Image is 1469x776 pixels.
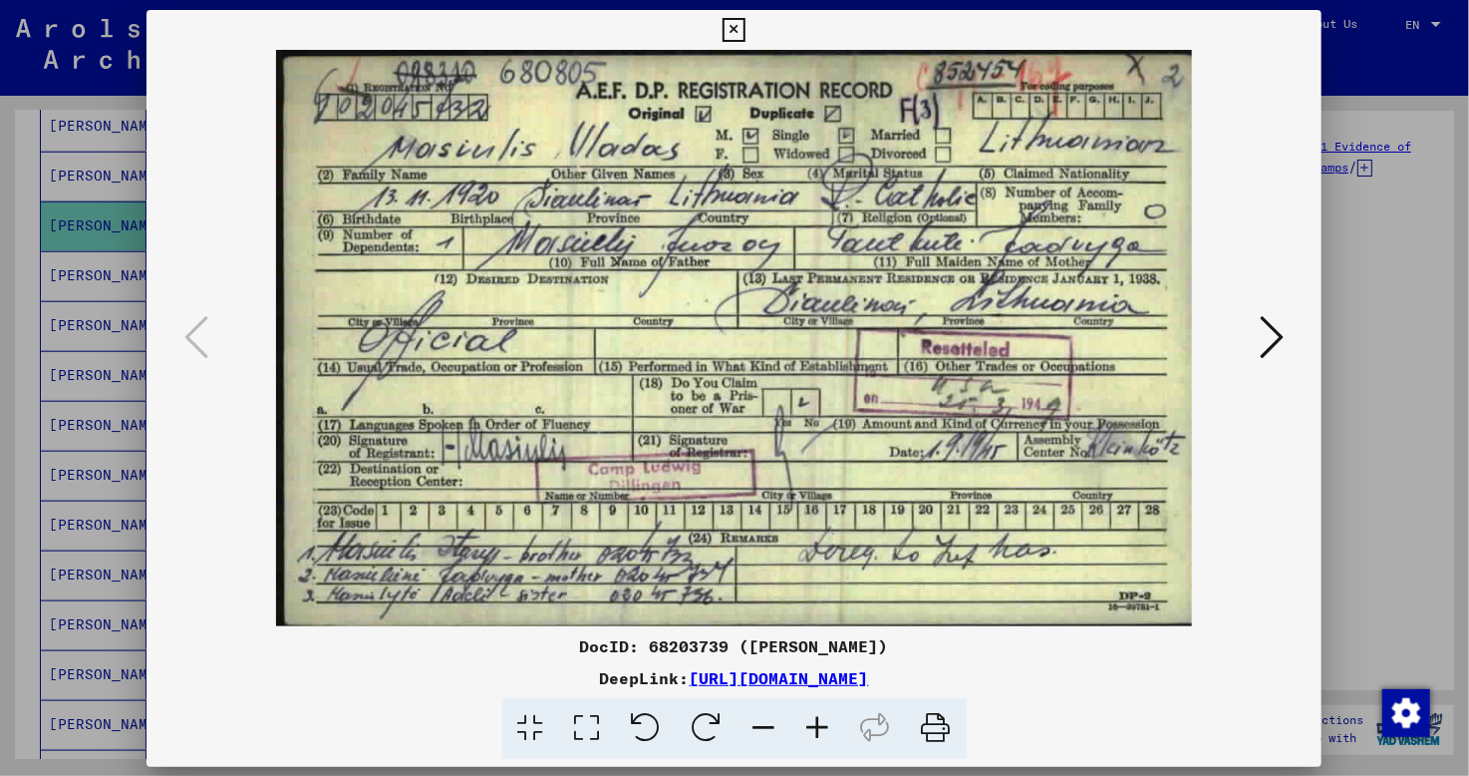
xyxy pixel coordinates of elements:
div: DeepLink: [147,666,1322,690]
img: 001.jpg [214,50,1254,626]
div: Change consent [1381,688,1429,736]
a: [URL][DOMAIN_NAME] [690,668,869,688]
div: DocID: 68203739 ([PERSON_NAME]) [147,634,1322,658]
img: Change consent [1382,689,1430,737]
